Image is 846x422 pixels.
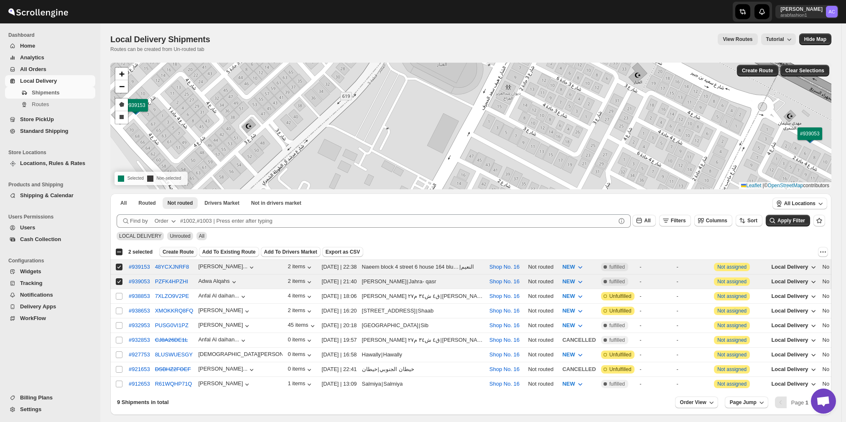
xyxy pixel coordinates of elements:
div: | [362,321,484,330]
span: Notifications [20,292,53,298]
span: Abizer Chikhly [826,6,838,18]
span: Local Delivery [771,278,808,285]
div: Not routed [528,277,557,286]
button: 4 items [288,292,313,301]
span: Products and Shipping [8,181,96,188]
button: Clear Selections [780,65,829,76]
span: NEW [562,381,575,387]
button: Cash Collection [5,234,95,245]
span: Local Delivery Shipments [110,35,210,44]
span: Shipping & Calendar [20,192,74,198]
button: Local Delivery [766,377,822,391]
button: All Orders [5,64,95,75]
div: #932953 [129,322,150,328]
div: خيطان [362,365,377,374]
div: [PERSON_NAME] ق٤ ش٣٤ م٢٧ [362,292,440,300]
button: NEW [557,377,589,391]
span: NEW [562,293,575,299]
div: Order [155,217,168,225]
button: Notifications [5,289,95,301]
span: Local Delivery [771,337,808,343]
span: NEW [562,264,575,270]
div: [PERSON_NAME] [362,277,407,286]
button: 0 items [288,351,313,359]
span: Tracking [20,280,42,286]
div: | [362,277,484,286]
img: Marker [130,106,142,115]
button: #921653 [129,366,150,372]
div: [PERSON_NAME] [198,322,251,330]
div: النعيم [461,263,474,271]
button: Settings [5,404,95,415]
div: [STREET_ADDRESS] [362,307,416,315]
span: Widgets [20,268,41,275]
button: #938853 [129,293,150,299]
button: Analytics [5,52,95,64]
div: [DATE] | 20:18 [322,321,357,330]
button: Local Delivery [766,319,822,332]
button: Locations, Rules & Rates [5,158,95,169]
span: fulfilled [609,337,625,343]
span: Users [20,224,35,231]
button: WorkFlow [5,313,95,324]
button: NEW [557,348,589,361]
button: Not assigned [717,308,747,314]
button: More actions [818,247,828,257]
button: All [115,197,132,209]
button: Columns [694,215,732,226]
div: 1 items [288,380,313,389]
button: Order View [675,397,718,408]
button: [PERSON_NAME]... [198,366,256,374]
button: Not assigned [717,352,747,358]
div: [PERSON_NAME]... [198,263,247,269]
div: | [362,365,484,374]
div: Hawally [362,351,381,359]
a: OpenStreetMap [768,183,803,188]
div: CANCELLED [562,336,596,344]
a: Draw a rectangle [115,111,128,124]
button: view route [718,33,757,45]
div: Anfal Al daihan... [198,336,239,343]
span: Dashboard [8,32,96,38]
div: [DATE] | 22:38 [322,263,357,271]
button: Shop No. 16 [489,278,520,285]
span: NEW [562,308,575,314]
span: Analytics [20,54,44,61]
span: Export as CSV [326,249,360,255]
span: Store Locations [8,149,96,156]
button: [PERSON_NAME] [198,307,251,315]
div: - [676,307,709,315]
div: | [362,351,484,359]
button: 48YCXJNRF8 [155,264,189,270]
button: NEW [557,275,589,288]
span: Local Delivery [771,381,808,387]
span: Clear Selections [785,67,824,74]
span: Routes [32,101,49,107]
button: Local Delivery [766,333,822,347]
div: خيطان الجنوبي [380,365,414,374]
button: Filters [659,215,691,226]
div: - [676,263,709,271]
span: Drivers Market [204,200,239,206]
span: Add To Existing Route [202,249,256,255]
div: Not routed [528,351,557,359]
button: Shipping & Calendar [5,190,95,201]
div: Not routed [528,336,557,344]
button: Delivery Apps [5,301,95,313]
span: Local Delivery [771,264,808,270]
span: Apply Filter [777,218,805,224]
span: Routed [138,200,155,206]
button: Not assigned [717,381,747,387]
button: XMOKKRQ8FQ [155,308,194,314]
button: Billing Plans [5,392,95,404]
button: Add To Drivers Market [261,247,321,257]
button: Anfal Al daihan... [198,336,247,345]
span: Unfulfilled [609,351,632,358]
button: #939153 [129,264,150,270]
button: Anfal Al daihan... [198,292,247,301]
button: #932853 [129,337,150,343]
div: Hawally [383,351,403,359]
span: Tutorial [766,36,784,42]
